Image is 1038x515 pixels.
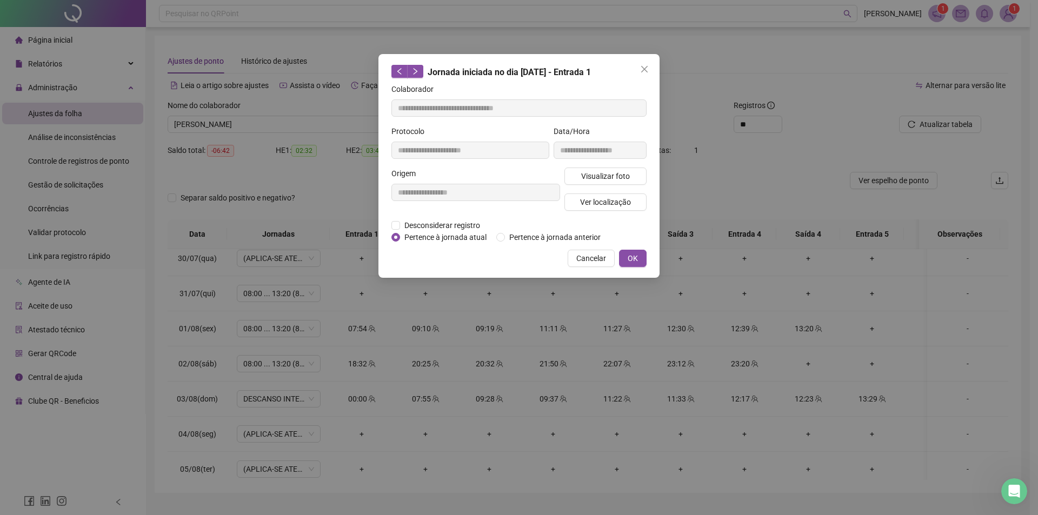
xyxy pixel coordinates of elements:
label: Origem [391,168,423,179]
span: Ver localização [580,196,631,208]
button: Ver localização [564,193,647,211]
span: Pertence à jornada anterior [505,231,605,243]
label: Colaborador [391,83,441,95]
span: close [640,65,649,73]
span: Cancelar [576,252,606,264]
label: Protocolo [391,125,431,137]
label: Data/Hora [554,125,597,137]
span: right [411,68,419,75]
span: Pertence à jornada atual [400,231,491,243]
button: right [407,65,423,78]
span: left [396,68,403,75]
button: OK [619,250,647,267]
span: Visualizar foto [581,170,630,182]
button: Close [636,61,653,78]
div: Jornada iniciada no dia [DATE] - Entrada 1 [391,65,647,79]
span: OK [628,252,638,264]
span: Desconsiderar registro [400,219,484,231]
button: left [391,65,408,78]
button: Cancelar [568,250,615,267]
button: Visualizar foto [564,168,647,185]
iframe: Intercom live chat [1001,478,1027,504]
